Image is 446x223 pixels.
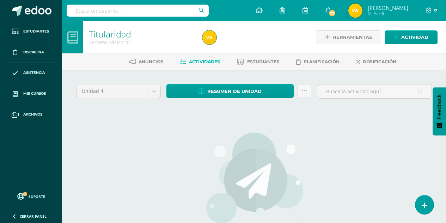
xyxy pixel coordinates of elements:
a: Resumen de unidad [166,84,294,98]
img: 20684a54e731ddf668435bcf16b32601.png [202,30,216,45]
a: Planificación [296,56,340,68]
a: Titularidad [89,28,131,40]
a: Herramientas [316,30,381,44]
span: Archivos [23,112,42,117]
span: Herramientas [332,31,372,44]
span: Estudiantes [23,29,49,34]
span: Soporte [29,194,45,199]
img: 20684a54e731ddf668435bcf16b32601.png [348,4,362,18]
a: Actividad [385,30,438,44]
a: Anuncios [129,56,163,68]
a: Disciplina [6,42,56,63]
input: Busca un usuario... [67,5,209,17]
span: Unidad 4 [82,84,142,98]
a: Mis cursos [6,83,56,104]
span: 77 [328,9,336,17]
a: Unidad 4 [77,84,160,98]
a: Asistencia [6,63,56,84]
span: Planificación [304,59,340,64]
span: Actividad [401,31,428,44]
span: Mi Perfil [368,11,408,17]
a: Estudiantes [6,21,56,42]
span: Dosificación [363,59,396,64]
span: Mis cursos [23,91,46,96]
span: Disciplina [23,49,44,55]
h1: Titularidad [89,29,194,39]
a: Soporte [8,191,54,201]
a: Estudiantes [237,56,279,68]
button: Feedback - Mostrar encuesta [433,87,446,135]
span: Estudiantes [247,59,279,64]
a: Actividades [180,56,220,68]
a: Dosificación [356,56,396,68]
input: Busca la actividad aquí... [317,84,432,98]
span: Cerrar panel [20,214,47,219]
span: Asistencia [23,70,45,76]
span: Anuncios [139,59,163,64]
span: Resumen de unidad [207,85,262,98]
span: [PERSON_NAME] [368,4,408,11]
span: Actividades [189,59,220,64]
div: Tercero Básico 'D' [89,39,194,46]
a: Archivos [6,104,56,125]
span: Feedback [436,94,442,119]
